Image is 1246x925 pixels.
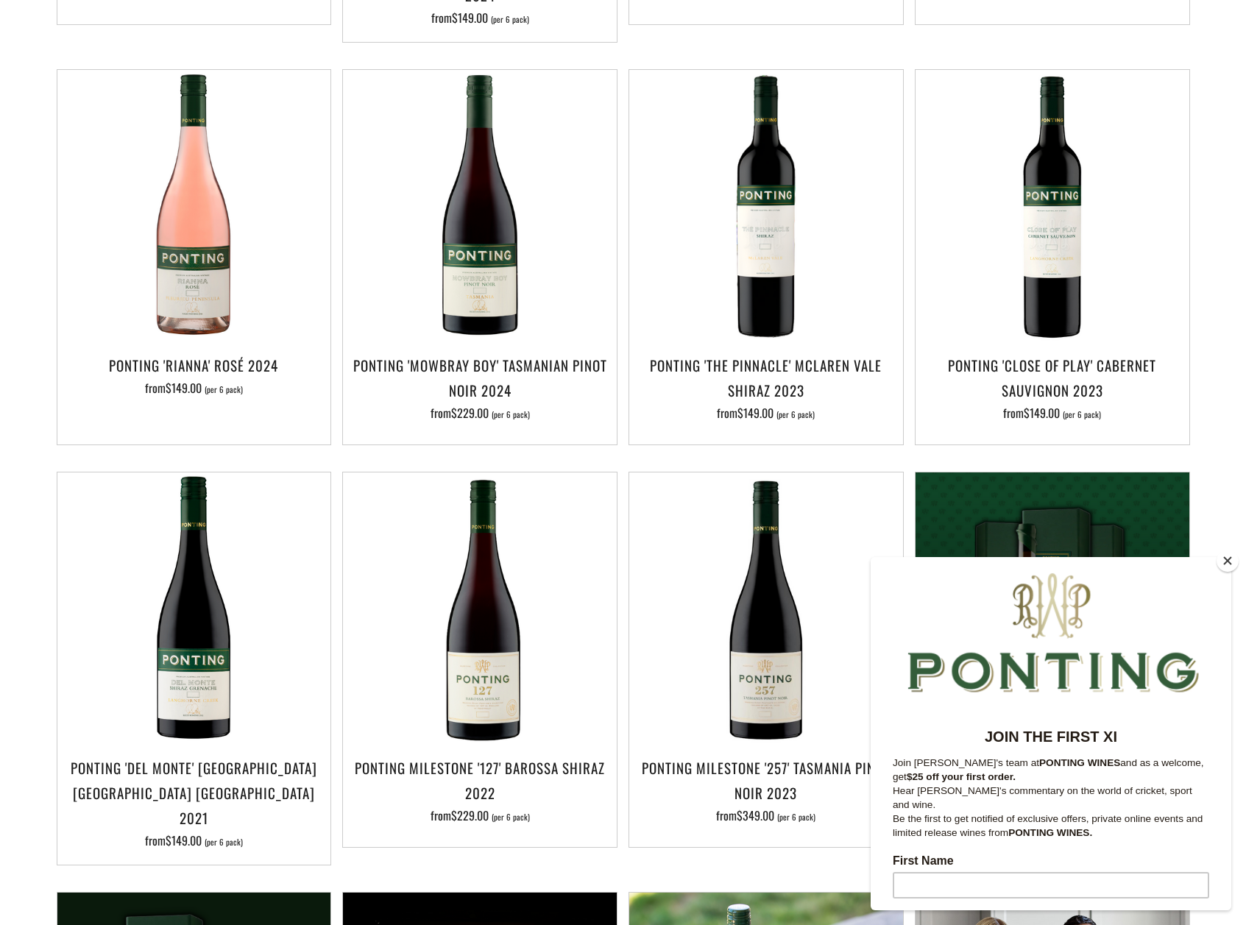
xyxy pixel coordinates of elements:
span: $149.00 [1024,404,1060,422]
span: $149.00 [166,832,202,849]
button: Close [1217,550,1239,572]
h3: Ponting Milestone '257' Tasmania Pinot Noir 2023 [637,755,896,805]
span: $229.00 [451,807,489,824]
span: (per 6 pack) [205,838,243,846]
span: from [717,404,815,422]
span: from [431,404,530,422]
a: Ponting Milestone '127' Barossa Shiraz 2022 from$229.00 (per 6 pack) [343,755,617,829]
span: $149.00 [166,379,202,397]
span: from [431,9,529,26]
p: Hear [PERSON_NAME]'s commentary on the world of cricket, sport and wine. [22,227,339,255]
h3: Ponting 'Close of Play' Cabernet Sauvignon 2023 [923,352,1182,403]
span: (per 6 pack) [776,411,815,419]
a: Ponting 'The Pinnacle' McLaren Vale Shiraz 2023 from$149.00 (per 6 pack) [629,352,903,426]
h3: Ponting 'Mowbray Boy' Tasmanian Pinot Noir 2024 [350,352,609,403]
span: from [145,832,243,849]
a: Ponting 'Mowbray Boy' Tasmanian Pinot Noir 2024 from$229.00 (per 6 pack) [343,352,617,426]
label: First Name [22,297,339,315]
span: (per 6 pack) [492,813,530,821]
h3: Ponting Milestone '127' Barossa Shiraz 2022 [350,755,609,805]
span: $229.00 [451,404,489,422]
a: Ponting 'Del Monte' [GEOGRAPHIC_DATA] [GEOGRAPHIC_DATA] [GEOGRAPHIC_DATA] 2021 from$149.00 (per 6... [57,755,331,847]
span: $349.00 [737,807,774,824]
h3: Ponting 'Rianna' Rosé 2024 [65,352,324,378]
p: Join [PERSON_NAME]'s team at and as a welcome, get [22,199,339,227]
h3: Ponting 'The Pinnacle' McLaren Vale Shiraz 2023 [637,352,896,403]
span: (per 6 pack) [491,15,529,24]
label: Email [22,421,339,439]
span: from [716,807,815,824]
a: Ponting 'Rianna' Rosé 2024 from$149.00 (per 6 pack) [57,352,331,426]
span: (per 6 pack) [492,411,530,419]
strong: $25 off your first order. [36,214,145,225]
span: (per 6 pack) [1063,411,1101,419]
span: from [1003,404,1101,422]
span: from [431,807,530,824]
h3: Ponting 'Del Monte' [GEOGRAPHIC_DATA] [GEOGRAPHIC_DATA] [GEOGRAPHIC_DATA] 2021 [65,755,324,831]
span: We will send you a confirmation email to subscribe. I agree to sign up to the Ponting Wines newsl... [22,527,330,591]
span: (per 6 pack) [205,386,243,394]
span: $149.00 [452,9,488,26]
strong: PONTING WINES. [138,270,222,281]
input: Subscribe [22,483,339,509]
span: $149.00 [737,404,774,422]
span: from [145,379,243,397]
a: Ponting Milestone '257' Tasmania Pinot Noir 2023 from$349.00 (per 6 pack) [629,755,903,829]
a: Ponting 'Close of Play' Cabernet Sauvignon 2023 from$149.00 (per 6 pack) [916,352,1189,426]
label: Last Name [22,359,339,377]
strong: JOIN THE FIRST XI [114,171,247,188]
span: (per 6 pack) [777,813,815,821]
p: Be the first to get notified of exclusive offers, private online events and limited release wines... [22,255,339,283]
strong: PONTING WINES [169,200,249,211]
